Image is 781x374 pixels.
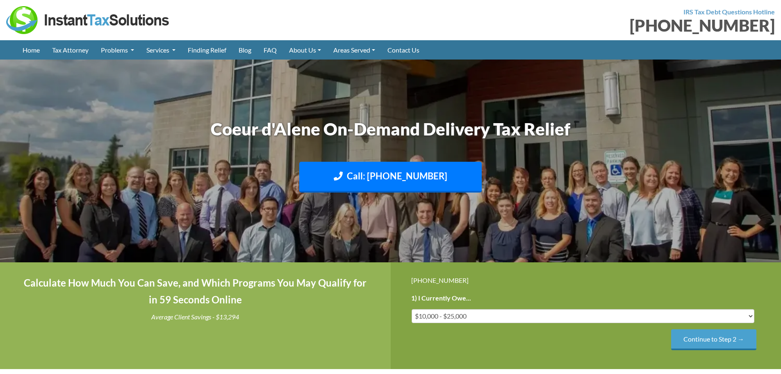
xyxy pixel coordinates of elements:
[671,329,756,350] input: Continue to Step 2 →
[6,15,170,23] a: Instant Tax Solutions Logo
[46,40,95,60] a: Tax Attorney
[20,275,370,308] h4: Calculate How Much You Can Save, and Which Programs You May Qualify for in 59 Seconds Online
[397,17,775,34] div: [PHONE_NUMBER]
[232,40,257,60] a: Blog
[411,294,471,303] label: 1) I Currently Owe...
[327,40,381,60] a: Areas Served
[381,40,426,60] a: Contact Us
[95,40,140,60] a: Problems
[151,313,239,321] i: Average Client Savings - $13,294
[6,6,170,34] img: Instant Tax Solutions Logo
[299,162,482,193] a: Call: [PHONE_NUMBER]
[283,40,327,60] a: About Us
[411,275,761,286] div: [PHONE_NUMBER]
[182,40,232,60] a: Finding Relief
[257,40,283,60] a: FAQ
[163,117,618,141] h1: Coeur d'Alene On-Demand Delivery Tax Relief
[16,40,46,60] a: Home
[683,8,775,16] strong: IRS Tax Debt Questions Hotline
[140,40,182,60] a: Services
